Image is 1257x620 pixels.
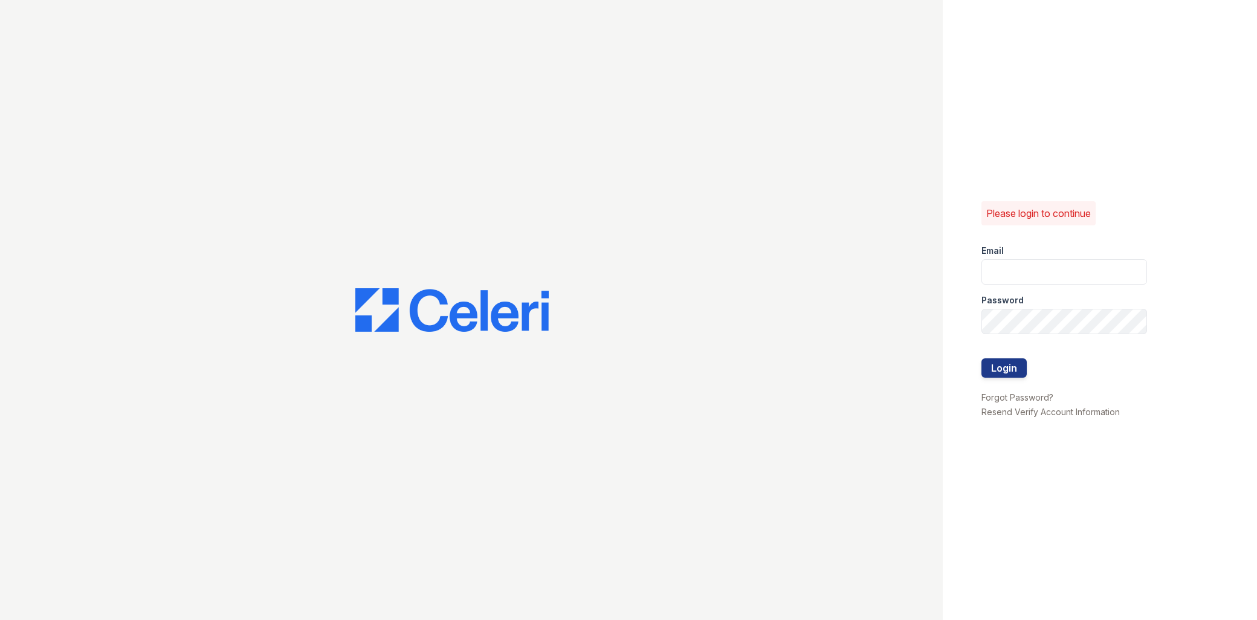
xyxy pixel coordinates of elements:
p: Please login to continue [986,206,1091,221]
a: Forgot Password? [981,392,1053,402]
a: Resend Verify Account Information [981,407,1120,417]
img: CE_Logo_Blue-a8612792a0a2168367f1c8372b55b34899dd931a85d93a1a3d3e32e68fde9ad4.png [355,288,549,332]
label: Password [981,294,1024,306]
label: Email [981,245,1004,257]
button: Login [981,358,1027,378]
